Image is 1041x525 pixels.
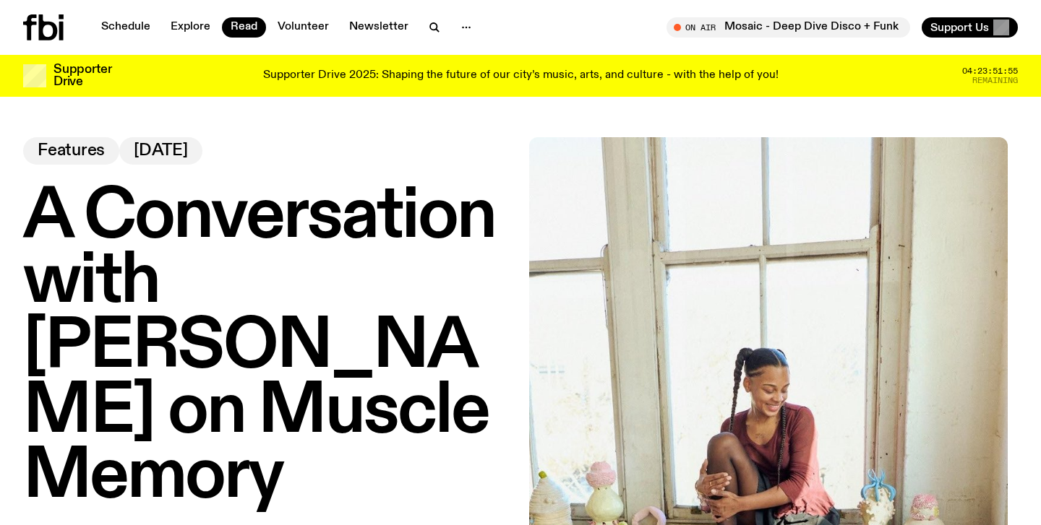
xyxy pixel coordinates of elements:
span: Remaining [972,77,1018,84]
h1: A Conversation with [PERSON_NAME] on Muscle Memory [23,185,512,510]
span: [DATE] [134,143,188,159]
a: Volunteer [269,17,338,38]
span: Support Us [930,21,989,34]
a: Read [222,17,266,38]
p: Supporter Drive 2025: Shaping the future of our city’s music, arts, and culture - with the help o... [263,69,779,82]
h3: Supporter Drive [53,64,111,88]
a: Explore [162,17,219,38]
button: On AirMosaic - Deep Dive Disco + Funk [667,17,910,38]
span: 04:23:51:55 [962,67,1018,75]
span: Features [38,143,105,159]
a: Schedule [93,17,159,38]
a: Newsletter [340,17,417,38]
button: Support Us [922,17,1018,38]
